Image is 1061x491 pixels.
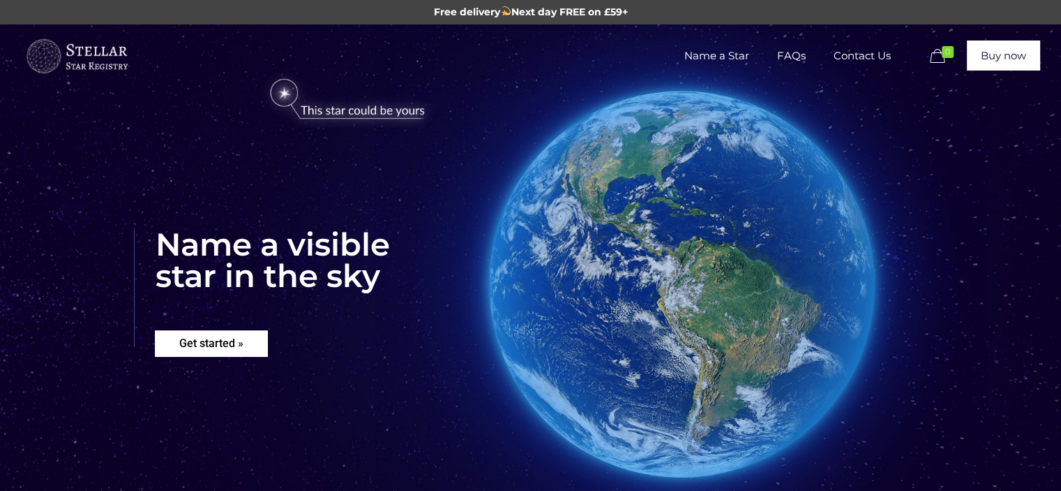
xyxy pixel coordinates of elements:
a: FAQs [763,24,820,87]
span: Free delivery Next day FREE on £59+ [434,6,628,18]
a: Name a Star [670,24,763,87]
img: buyastar-logo-transparent [24,36,129,78]
rs-layer: Name a visible star in the sky [134,228,390,347]
span: 0 [942,46,954,58]
span: Name a Star [670,35,763,77]
span: FAQs [763,35,820,77]
img: 💫 [501,6,511,16]
rs-layer: Get started » [155,330,268,357]
img: star-could-be-yours.png [252,72,443,128]
a: Contact Us [820,24,905,87]
span: Contact Us [820,35,905,77]
a: Buy a Star [24,24,129,87]
a: Buy now [967,41,1040,71]
a: 0 [926,48,960,65]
